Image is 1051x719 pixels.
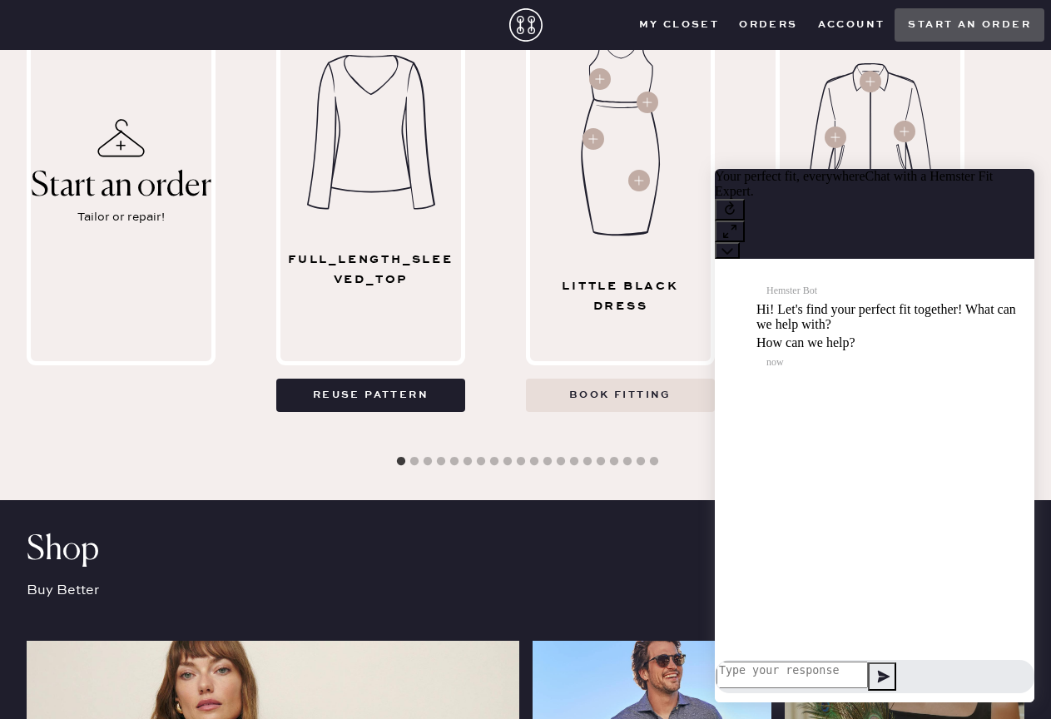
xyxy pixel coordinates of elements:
[619,454,636,470] button: 18
[578,28,664,236] img: Garment image
[513,454,529,470] button: 10
[77,208,165,226] div: Tailor or repair!
[526,379,715,412] button: Book fitting
[27,540,1024,560] div: Shop
[806,63,934,201] img: Garment image
[307,55,435,211] img: Garment image
[499,454,516,470] button: 9
[539,454,556,470] button: 12
[553,454,569,470] button: 13
[566,454,583,470] button: 14
[895,8,1044,42] button: Start an order
[27,560,1024,641] div: Buy Better
[592,454,609,470] button: 16
[808,12,895,37] button: Account
[729,12,807,37] button: Orders
[288,250,454,290] div: full_length_sleeved_top
[629,12,730,37] button: My Closet
[31,168,211,205] div: Start an order
[538,276,704,316] div: Little Black Dress
[526,454,543,470] button: 11
[632,454,649,470] button: 19
[698,152,1051,719] iframe: Front Chat
[579,454,596,470] button: 15
[459,454,476,470] button: 6
[606,454,622,470] button: 17
[406,454,423,470] button: 2
[393,454,409,470] button: 1
[473,454,489,470] button: 7
[446,454,463,470] button: 5
[276,379,465,412] button: Reuse pattern
[419,454,436,470] button: 3
[646,454,662,470] button: 20
[433,454,449,470] button: 4
[486,454,503,470] button: 8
